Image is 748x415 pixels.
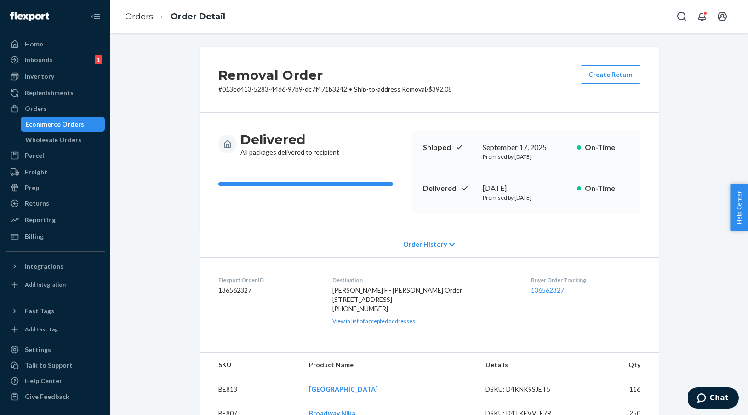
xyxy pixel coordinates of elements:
[483,194,570,202] p: Promised by [DATE]
[25,55,53,64] div: Inbounds
[483,153,570,161] p: Promised by [DATE]
[218,276,318,284] dt: Flexport Order ID
[25,232,44,241] div: Billing
[713,7,731,26] button: Open account menu
[531,276,640,284] dt: Buyer Order Tracking
[6,213,105,227] a: Reporting
[6,229,105,244] a: Billing
[218,286,318,295] dd: 136562327
[200,353,302,377] th: SKU
[25,40,43,49] div: Home
[332,286,462,303] span: [PERSON_NAME] F - [PERSON_NAME] Order [STREET_ADDRESS]
[25,88,74,98] div: Replenishments
[21,117,105,132] a: Ecommerce Orders
[332,317,415,324] a: View in list of accepted addresses
[478,353,579,377] th: Details
[6,322,105,337] a: Add Fast Tag
[332,276,516,284] dt: Destination
[240,131,339,148] h3: Delivered
[693,7,711,26] button: Open notifications
[6,374,105,388] a: Help Center
[25,72,54,81] div: Inventory
[302,353,478,377] th: Product Name
[25,135,81,144] div: Wholesale Orders
[25,167,47,177] div: Freight
[485,385,572,394] div: DSKU: D4KNK9SJET5
[585,183,629,194] p: On-Time
[6,389,105,404] button: Give Feedback
[531,286,564,294] a: 136562327
[585,142,629,153] p: On-Time
[6,69,105,84] a: Inventory
[673,7,691,26] button: Open Search Box
[483,183,570,194] div: [DATE]
[21,133,105,147] a: Wholesale Orders
[118,3,233,30] ol: breadcrumbs
[218,85,452,94] p: # 013ed413-5283-44d6-97b9-dc7f471b3242 / $392.08
[483,142,570,153] div: September 17, 2025
[25,183,39,192] div: Prep
[332,304,516,313] div: [PHONE_NUMBER]
[309,385,378,393] a: [GEOGRAPHIC_DATA]
[6,101,105,116] a: Orders
[171,12,225,22] a: Order Detail
[6,180,105,195] a: Prep
[6,86,105,100] a: Replenishments
[10,12,49,21] img: Flexport logo
[25,151,44,160] div: Parcel
[25,392,69,401] div: Give Feedback
[403,240,447,249] span: Order History
[730,184,748,231] button: Help Center
[95,55,102,64] div: 1
[6,304,105,318] button: Fast Tags
[6,277,105,292] a: Add Integration
[6,165,105,179] a: Freight
[688,387,739,410] iframe: Opens a widget where you can chat to one of our agents
[25,345,51,354] div: Settings
[6,259,105,274] button: Integrations
[579,353,658,377] th: Qty
[25,199,49,208] div: Returns
[6,52,105,67] a: Inbounds1
[86,7,105,26] button: Close Navigation
[6,342,105,357] a: Settings
[579,377,658,402] td: 116
[6,37,105,52] a: Home
[25,262,63,271] div: Integrations
[423,183,475,194] p: Delivered
[240,131,339,157] div: All packages delivered to recipient
[6,196,105,211] a: Returns
[581,65,640,84] button: Create Return
[25,361,73,370] div: Talk to Support
[218,65,452,85] h2: Removal Order
[25,306,54,316] div: Fast Tags
[125,12,153,22] a: Orders
[6,148,105,163] a: Parcel
[25,120,84,129] div: Ecommerce Orders
[25,376,62,386] div: Help Center
[200,377,302,402] td: BE813
[25,281,66,288] div: Add Integration
[349,85,352,93] span: •
[25,325,58,333] div: Add Fast Tag
[25,215,56,225] div: Reporting
[423,142,475,153] p: Shipped
[25,104,47,113] div: Orders
[354,85,426,93] span: Ship-to-address Removal
[6,358,105,373] button: Talk to Support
